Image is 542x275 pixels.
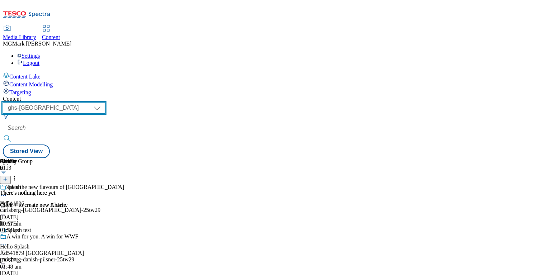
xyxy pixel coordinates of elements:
input: Search [3,121,539,135]
span: MG [3,41,12,47]
a: Settings [17,53,40,59]
a: Logout [17,60,39,66]
span: Targeting [9,89,31,95]
span: Content Modelling [9,81,53,87]
span: Mark [PERSON_NAME] [12,41,72,47]
span: Content [42,34,60,40]
div: Content [3,96,539,102]
span: Media Library [3,34,36,40]
a: Content [42,25,60,41]
button: Stored View [3,144,50,158]
a: Content Lake [3,72,539,80]
a: Media Library [3,25,36,41]
span: Content Lake [9,74,41,80]
div: A win for you. A win for WWF [6,233,79,240]
svg: Search Filters [3,114,9,119]
a: Targeting [3,88,539,96]
a: Content Modelling [3,80,539,88]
